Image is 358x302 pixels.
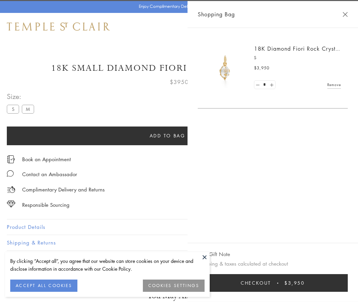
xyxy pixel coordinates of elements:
[22,185,105,194] p: Complimentary Delivery and Returns
[254,81,261,89] a: Set quantity to 0
[327,81,341,88] a: Remove
[7,91,37,102] span: Size:
[7,127,328,145] button: Add to bag
[7,155,15,163] img: icon_appointment.svg
[198,10,235,19] span: Shopping Bag
[205,48,245,88] img: P51889-E11FIORI
[268,81,275,89] a: Set quantity to 2
[10,257,205,273] div: By clicking “Accept all”, you agree that our website can store cookies on your device and disclos...
[7,62,351,74] h1: 18K Small Diamond Fiori Rock Crystal Amulet
[7,201,15,207] img: icon_sourcing.svg
[7,219,351,235] button: Product Details
[139,3,216,10] p: Enjoy Complimentary Delivery & Returns
[198,250,230,258] button: Add Gift Note
[198,274,348,292] button: Checkout $3,950
[7,235,351,250] button: Shipping & Returns
[22,201,70,209] div: Responsible Sourcing
[143,280,205,292] button: COOKIES SETTINGS
[254,65,269,71] span: $3,950
[254,54,341,61] p: S
[7,22,110,31] img: Temple St. Clair
[343,12,348,17] button: Close Shopping Bag
[7,185,15,194] img: icon_delivery.svg
[150,132,185,139] span: Add to bag
[7,251,351,266] button: Gifting
[170,78,189,86] span: $3950
[241,279,271,287] span: Checkout
[10,280,77,292] button: ACCEPT ALL COOKIES
[22,105,34,113] label: M
[284,279,305,287] span: $3,950
[22,155,71,163] a: Book an Appointment
[198,259,348,268] p: Shipping & taxes calculated at checkout
[7,105,19,113] label: S
[7,170,14,177] img: MessageIcon-01_2.svg
[22,170,77,179] div: Contact an Ambassador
